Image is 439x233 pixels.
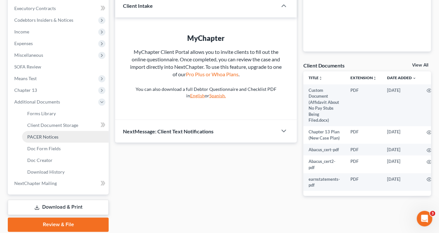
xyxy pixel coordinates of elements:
[345,173,382,191] td: PDF
[27,169,65,175] span: Download History
[303,173,345,191] td: earnstatements-pdf
[303,126,345,144] td: Chapter 13 Plan (New Case Plan)
[8,200,109,215] a: Download & Print
[186,71,238,77] a: Pro Plus or Whoa Plans
[209,93,226,98] a: Spanish.
[382,155,421,173] td: [DATE]
[345,84,382,126] td: PDF
[9,178,109,190] a: NextChapter Mailing
[309,75,323,80] a: Titleunfold_more
[430,211,435,216] span: 3
[128,33,284,43] div: MyChapter
[130,49,282,77] span: MyChapter Client Portal allows you to invite clients to fill out the online questionnaire. Once c...
[417,211,433,227] iframe: Intercom live chat
[123,3,153,9] span: Client Intake
[14,29,29,34] span: Income
[350,75,377,80] a: Extensionunfold_more
[14,52,43,58] span: Miscellaneous
[22,108,109,119] a: Forms Library
[303,62,345,69] div: Client Documents
[387,75,416,80] a: Date Added expand_more
[303,84,345,126] td: Custom Document (Affidavit About No Pay Stubs Being Filed.docx)
[9,61,109,73] a: SOFA Review
[345,144,382,155] td: PDF
[14,6,56,11] span: Executory Contracts
[14,99,60,104] span: Additional Documents
[382,173,421,191] td: [DATE]
[8,218,109,232] a: Review & File
[22,119,109,131] a: Client Document Storage
[14,64,41,69] span: SOFA Review
[412,76,416,80] i: expand_more
[382,84,421,126] td: [DATE]
[412,63,429,67] a: View All
[14,41,33,46] span: Expenses
[382,144,421,155] td: [DATE]
[27,111,56,116] span: Forms Library
[22,131,109,143] a: PACER Notices
[373,76,377,80] i: unfold_more
[14,87,37,93] span: Chapter 13
[14,76,37,81] span: Means Test
[27,157,53,163] span: Doc Creator
[27,146,61,151] span: Doc Form Fields
[22,143,109,154] a: Doc Form Fields
[190,93,205,98] a: English
[345,126,382,144] td: PDF
[382,126,421,144] td: [DATE]
[345,155,382,173] td: PDF
[27,134,58,140] span: PACER Notices
[303,144,345,155] td: Abacus_cert-pdf
[123,128,213,134] span: NextMessage: Client Text Notifications
[27,122,78,128] span: Client Document Storage
[22,166,109,178] a: Download History
[14,17,73,23] span: Codebtors Insiders & Notices
[128,86,284,99] p: You can also download a full Debtor Questionnaire and Checklist PDF in or
[14,181,57,186] span: NextChapter Mailing
[22,154,109,166] a: Doc Creator
[319,76,323,80] i: unfold_more
[9,3,109,14] a: Executory Contracts
[303,155,345,173] td: Abacus_cert2-pdf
